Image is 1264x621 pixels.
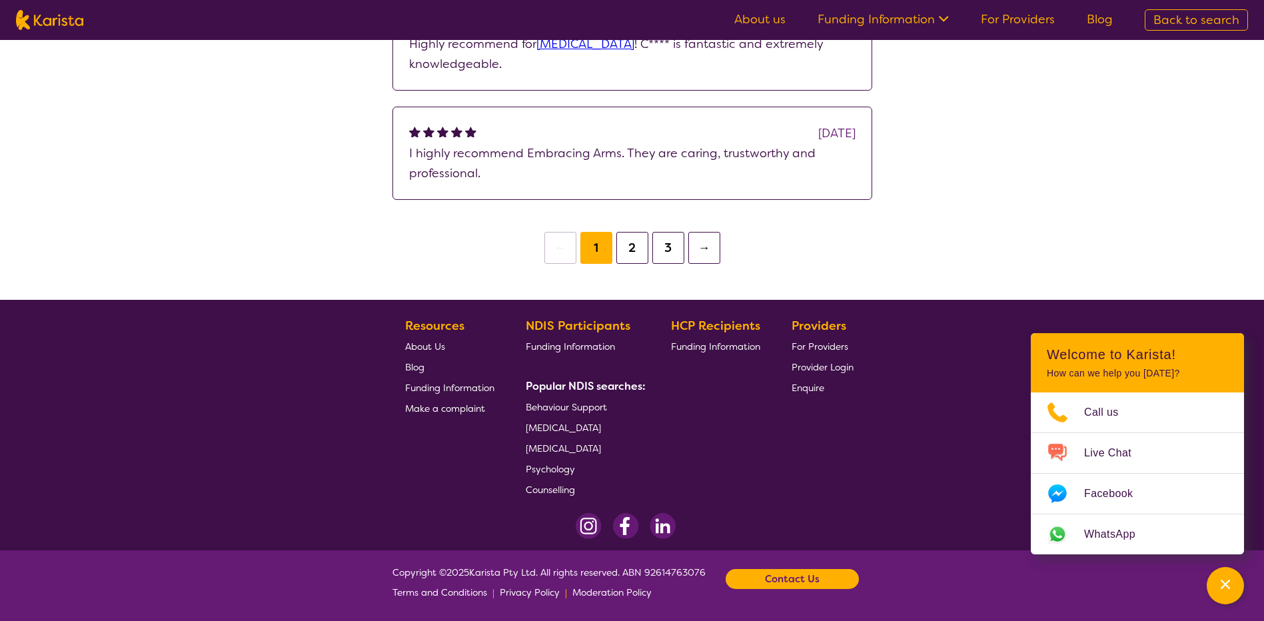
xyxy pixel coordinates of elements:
span: Call us [1084,402,1135,422]
a: Blog [405,356,494,377]
b: Popular NDIS searches: [526,379,646,393]
b: NDIS Participants [526,318,630,334]
span: Provider Login [792,361,854,373]
a: Back to search [1145,9,1248,31]
span: [MEDICAL_DATA] [526,442,601,454]
span: Back to search [1153,12,1239,28]
button: ← [544,232,576,264]
b: Providers [792,318,846,334]
span: Live Chat [1084,443,1147,463]
span: Psychology [526,463,575,475]
a: Funding Information [818,11,949,27]
span: Privacy Policy [500,586,560,598]
span: Behaviour Support [526,401,607,413]
span: Moderation Policy [572,586,652,598]
img: fullstar [423,126,434,137]
img: fullstar [465,126,476,137]
a: Enquire [792,377,854,398]
span: [MEDICAL_DATA] [526,422,601,434]
p: Highly recommend for ! C**** is fantastic and extremely knowledgeable. [409,34,856,74]
img: Instagram [576,513,602,539]
a: Counselling [526,479,640,500]
span: Copyright © 2025 Karista Pty Ltd. All rights reserved. ABN 92614763076 [392,562,706,602]
button: 3 [652,232,684,264]
button: Channel Menu [1207,567,1244,604]
p: How can we help you [DATE]? [1047,368,1228,379]
a: Psychology [526,458,640,479]
img: Karista logo [16,10,83,30]
span: Terms and Conditions [392,586,487,598]
h2: Welcome to Karista! [1047,346,1228,362]
b: HCP Recipients [671,318,760,334]
a: Funding Information [405,377,494,398]
a: About Us [405,336,494,356]
img: fullstar [437,126,448,137]
span: WhatsApp [1084,524,1151,544]
a: For Providers [792,336,854,356]
span: Counselling [526,484,575,496]
span: About Us [405,340,445,352]
a: [MEDICAL_DATA] [526,417,640,438]
span: Funding Information [671,340,760,352]
span: Blog [405,361,424,373]
b: Contact Us [765,569,820,589]
img: fullstar [451,126,462,137]
a: Web link opens in a new tab. [1031,514,1244,554]
span: For Providers [792,340,848,352]
img: LinkedIn [650,513,676,539]
ul: Choose channel [1031,392,1244,554]
p: I highly recommend Embracing Arms. They are caring, trustworthy and professional. [409,143,856,183]
span: Enquire [792,382,824,394]
div: Channel Menu [1031,333,1244,554]
b: Resources [405,318,464,334]
a: Blog [1087,11,1113,27]
span: Facebook [1084,484,1149,504]
button: 1 [580,232,612,264]
span: Make a complaint [405,402,485,414]
img: Facebook [612,513,639,539]
button: → [688,232,720,264]
a: [MEDICAL_DATA] [526,438,640,458]
p: | [565,582,567,602]
span: Funding Information [405,382,494,394]
a: Terms and Conditions [392,582,487,602]
a: Behaviour Support [526,396,640,417]
span: Funding Information [526,340,615,352]
a: For Providers [981,11,1055,27]
a: Funding Information [671,336,760,356]
a: About us [734,11,786,27]
a: Moderation Policy [572,582,652,602]
p: | [492,582,494,602]
a: [MEDICAL_DATA] [536,36,634,52]
img: fullstar [409,126,420,137]
div: [DATE] [818,123,856,143]
button: 2 [616,232,648,264]
a: Privacy Policy [500,582,560,602]
a: Provider Login [792,356,854,377]
a: Funding Information [526,336,640,356]
a: Make a complaint [405,398,494,418]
